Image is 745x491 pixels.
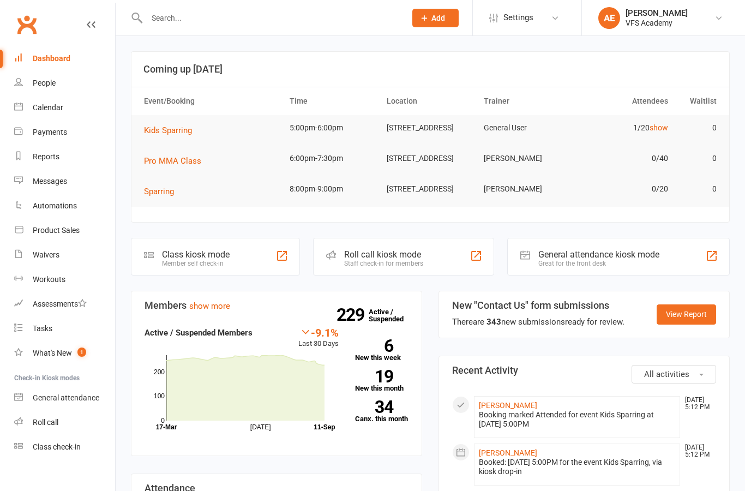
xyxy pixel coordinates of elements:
a: Reports [14,145,115,169]
a: Assessments [14,292,115,316]
strong: Active / Suspended Members [145,328,253,338]
a: Automations [14,194,115,218]
div: Product Sales [33,226,80,235]
div: Class kiosk mode [162,249,230,260]
div: Dashboard [33,54,70,63]
div: Staff check-in for members [344,260,423,267]
a: 34Canx. this month [355,400,409,422]
h3: Recent Activity [452,365,716,376]
input: Search... [143,10,398,26]
a: Class kiosk mode [14,435,115,459]
button: Sparring [144,185,182,198]
time: [DATE] 5:12 PM [680,444,716,458]
th: Time [285,87,382,115]
strong: 229 [337,307,369,323]
span: All activities [644,369,689,379]
td: [STREET_ADDRESS] [382,115,479,141]
button: Pro MMA Class [144,154,209,167]
a: General attendance kiosk mode [14,386,115,410]
a: 6New this week [355,339,409,361]
strong: 6 [355,338,393,354]
div: General attendance [33,393,99,402]
div: Roll call [33,418,58,427]
div: -9.1% [298,326,339,338]
span: Add [431,14,445,22]
div: Member self check-in [162,260,230,267]
a: Clubworx [13,11,40,38]
h3: New "Contact Us" form submissions [452,300,624,311]
td: General User [479,115,576,141]
div: There are new submissions ready for review. [452,315,624,328]
a: Workouts [14,267,115,292]
time: [DATE] 5:12 PM [680,397,716,411]
div: Class check-in [33,442,81,451]
td: 0 [673,146,722,171]
div: Calendar [33,103,63,112]
div: Waivers [33,250,59,259]
a: [PERSON_NAME] [479,448,537,457]
div: Roll call kiosk mode [344,249,423,260]
div: Reports [33,152,59,161]
a: Roll call [14,410,115,435]
div: Last 30 Days [298,326,339,350]
div: Payments [33,128,67,136]
a: People [14,71,115,95]
span: Sparring [144,187,174,196]
button: All activities [632,365,716,384]
td: [PERSON_NAME] [479,146,576,171]
a: 19New this month [355,370,409,392]
a: [PERSON_NAME] [479,401,537,410]
div: Automations [33,201,77,210]
a: 229Active / Suspended [369,300,417,331]
th: Attendees [576,87,673,115]
div: Tasks [33,324,52,333]
td: 0 [673,176,722,202]
a: Messages [14,169,115,194]
a: View Report [657,304,716,324]
button: Add [412,9,459,27]
button: Kids Sparring [144,124,200,137]
th: Waitlist [673,87,722,115]
div: VFS Academy [626,18,688,28]
td: 8:00pm-9:00pm [285,176,382,202]
div: Workouts [33,275,65,284]
td: 0/20 [576,176,673,202]
a: Calendar [14,95,115,120]
strong: 343 [486,317,501,327]
td: 0/40 [576,146,673,171]
td: 1/20 [576,115,673,141]
span: Kids Sparring [144,125,192,135]
th: Event/Booking [139,87,285,115]
a: show [650,123,668,132]
a: show more [189,301,230,311]
div: General attendance kiosk mode [538,249,659,260]
a: Payments [14,120,115,145]
td: 0 [673,115,722,141]
h3: Members [145,300,408,311]
div: [PERSON_NAME] [626,8,688,18]
a: Waivers [14,243,115,267]
td: [STREET_ADDRESS] [382,176,479,202]
a: What's New1 [14,341,115,366]
strong: 34 [355,399,393,415]
div: People [33,79,56,87]
a: Tasks [14,316,115,341]
div: Booking marked Attended for event Kids Sparring at [DATE] 5:00PM [479,410,675,429]
a: Dashboard [14,46,115,71]
td: [STREET_ADDRESS] [382,146,479,171]
div: What's New [33,349,72,357]
td: [PERSON_NAME] [479,176,576,202]
div: Booked: [DATE] 5:00PM for the event Kids Sparring, via kiosk drop-in [479,458,675,476]
strong: 19 [355,368,393,385]
h3: Coming up [DATE] [143,64,717,75]
td: 5:00pm-6:00pm [285,115,382,141]
th: Location [382,87,479,115]
div: AE [598,7,620,29]
span: 1 [77,348,86,357]
td: 6:00pm-7:30pm [285,146,382,171]
th: Trainer [479,87,576,115]
div: Messages [33,177,67,185]
span: Pro MMA Class [144,156,201,166]
div: Assessments [33,300,87,308]
div: Great for the front desk [538,260,659,267]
